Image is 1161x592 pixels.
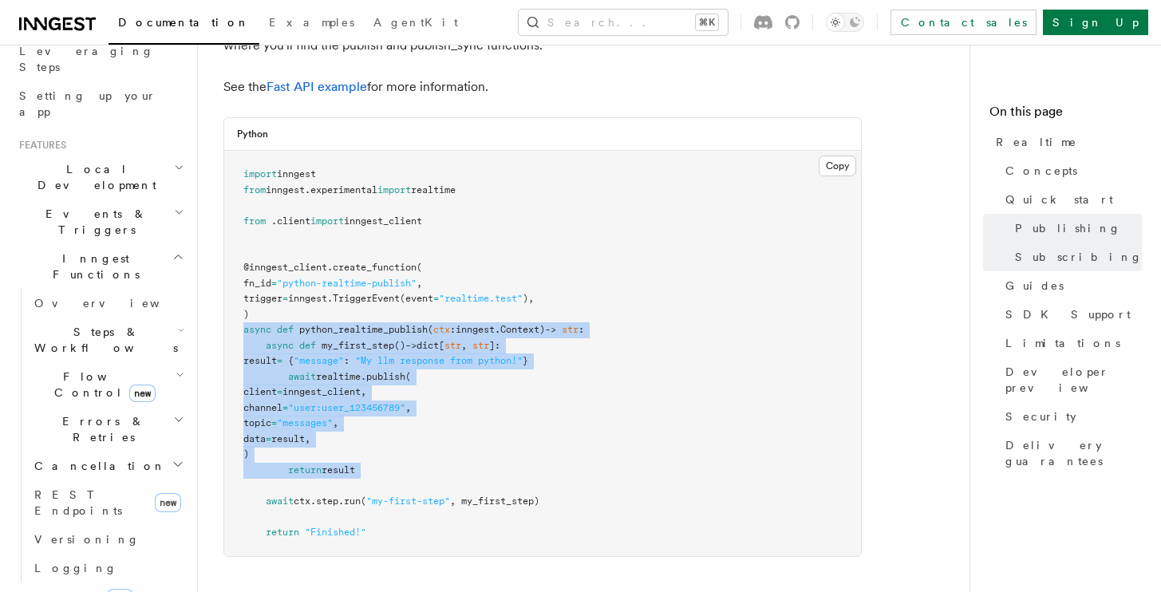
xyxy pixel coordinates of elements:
[523,355,528,366] span: }
[237,128,268,140] h3: Python
[495,324,500,335] span: .
[243,293,282,304] span: trigger
[266,527,299,538] span: return
[417,262,422,273] span: (
[310,215,344,227] span: import
[13,289,188,582] div: Inngest Functions
[456,324,495,335] span: inngest
[819,156,856,176] button: Copy
[305,184,310,195] span: .
[696,14,718,30] kbd: ⌘K
[243,215,266,227] span: from
[28,458,166,474] span: Cancellation
[400,293,433,304] span: (event
[277,386,282,397] span: =
[1005,191,1113,207] span: Quick start
[243,184,266,195] span: from
[28,452,188,480] button: Cancellation
[243,168,277,180] span: import
[377,184,411,195] span: import
[266,433,271,444] span: =
[417,340,439,351] span: dict
[277,355,282,366] span: =
[364,5,468,43] a: AgentKit
[1005,408,1076,424] span: Security
[267,79,367,94] a: Fast API example
[259,5,364,43] a: Examples
[271,417,277,428] span: =
[310,184,377,195] span: experimental
[266,340,294,351] span: async
[288,371,316,382] span: await
[461,340,467,351] span: ,
[1005,163,1077,179] span: Concepts
[28,554,188,582] a: Logging
[1015,249,1143,265] span: Subscribing
[13,139,66,152] span: Features
[34,488,122,517] span: REST Endpoints
[411,184,456,195] span: realtime
[523,293,534,304] span: ),
[1005,364,1142,396] span: Developer preview
[366,495,450,507] span: "my-first-step"
[28,480,188,525] a: REST Endpointsnew
[34,533,140,546] span: Versioning
[999,271,1142,300] a: Guides
[1005,437,1142,469] span: Delivery guarantees
[579,324,584,335] span: :
[282,293,288,304] span: =
[243,433,266,444] span: data
[271,278,277,289] span: =
[13,161,174,193] span: Local Development
[826,13,864,32] button: Toggle dark mode
[243,309,249,320] span: )
[344,355,349,366] span: :
[519,10,728,35] button: Search...⌘K
[243,355,277,366] span: result
[562,324,579,335] span: str
[19,89,156,118] span: Setting up your app
[299,340,316,351] span: def
[294,355,344,366] span: "message"
[1005,335,1120,351] span: Limitations
[433,293,439,304] span: =
[489,340,495,351] span: ]
[299,324,428,335] span: python_realtime_publish
[310,495,316,507] span: .
[282,402,288,413] span: =
[243,278,271,289] span: fn_id
[28,525,188,554] a: Versioning
[472,340,489,351] span: str
[28,289,188,318] a: Overview
[989,128,1142,156] a: Realtime
[989,102,1142,128] h4: On this page
[243,324,271,335] span: async
[495,340,500,351] span: :
[366,371,405,382] span: publish
[277,168,316,180] span: inngest
[433,324,450,335] span: ctx
[999,329,1142,357] a: Limitations
[333,293,400,304] span: TriggerEvent
[1009,243,1142,271] a: Subscribing
[450,324,456,335] span: :
[13,206,174,238] span: Events & Triggers
[500,324,545,335] span: Context)
[1005,278,1064,294] span: Guides
[28,407,188,452] button: Errors & Retries
[243,402,282,413] span: channel
[277,278,417,289] span: "python-realtime-publish"
[305,527,366,538] span: "Finished!"
[355,355,523,366] span: "My llm response from python!"
[405,402,411,413] span: ,
[316,495,338,507] span: step
[288,293,333,304] span: inngest.
[333,262,417,273] span: create_function
[344,495,361,507] span: run
[428,324,433,335] span: (
[271,215,277,227] span: .
[344,215,422,227] span: inngest_client
[439,293,523,304] span: "realtime.test"
[28,413,173,445] span: Errors & Retries
[1009,214,1142,243] a: Publishing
